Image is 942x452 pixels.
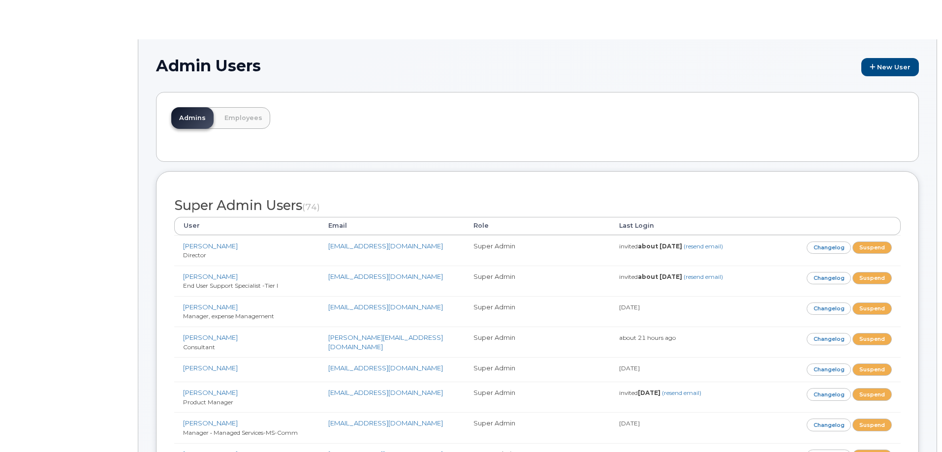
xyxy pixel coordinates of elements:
a: Suspend [852,333,892,345]
strong: about [DATE] [638,242,682,250]
small: [DATE] [619,303,640,311]
a: (resend email) [684,273,723,280]
a: Employees [217,107,270,129]
a: Changelog [807,333,851,345]
a: [EMAIL_ADDRESS][DOMAIN_NAME] [328,364,443,372]
a: [PERSON_NAME] [183,333,238,341]
a: Suspend [852,272,892,284]
small: invited [619,273,723,280]
a: [PERSON_NAME] [183,242,238,250]
a: Changelog [807,363,851,376]
small: invited [619,389,701,396]
a: (resend email) [662,389,701,396]
small: Consultant [183,343,215,351]
th: Last Login [610,217,755,235]
a: Suspend [852,363,892,376]
small: Product Manager [183,398,233,406]
a: Changelog [807,388,851,400]
a: [PERSON_NAME][EMAIL_ADDRESS][DOMAIN_NAME] [328,333,443,351]
small: Manager • Managed Services-MS-Comm [183,429,298,436]
th: Email [319,217,465,235]
a: [PERSON_NAME] [183,364,238,372]
td: Super Admin [465,327,610,357]
small: about 21 hours ago [619,334,676,341]
small: [DATE] [619,364,640,372]
a: Changelog [807,241,851,254]
a: [PERSON_NAME] [183,419,238,427]
a: Changelog [807,272,851,284]
small: invited [619,242,723,250]
a: [EMAIL_ADDRESS][DOMAIN_NAME] [328,242,443,250]
a: [PERSON_NAME] [183,303,238,311]
td: Super Admin [465,296,610,327]
small: [DATE] [619,420,640,427]
a: Suspend [852,241,892,254]
td: Super Admin [465,357,610,382]
th: Role [465,217,610,235]
a: [EMAIL_ADDRESS][DOMAIN_NAME] [328,389,443,396]
a: Changelog [807,302,851,315]
a: Admins [171,107,214,129]
a: (resend email) [684,242,723,250]
a: Suspend [852,419,892,431]
a: Changelog [807,419,851,431]
a: [PERSON_NAME] [183,389,238,396]
a: Suspend [852,388,892,400]
td: Super Admin [465,235,610,266]
td: Super Admin [465,266,610,296]
a: [EMAIL_ADDRESS][DOMAIN_NAME] [328,272,443,280]
th: User [174,217,319,235]
a: [EMAIL_ADDRESS][DOMAIN_NAME] [328,419,443,427]
small: Manager, expense Management [183,312,274,320]
a: [PERSON_NAME] [183,272,238,280]
small: End User Support Specialist -Tier I [183,282,278,289]
strong: [DATE] [638,389,660,396]
h1: Admin Users [156,57,919,76]
td: Super Admin [465,382,610,412]
strong: about [DATE] [638,273,682,280]
td: Super Admin [465,412,610,443]
a: New User [861,58,919,76]
a: [EMAIL_ADDRESS][DOMAIN_NAME] [328,303,443,311]
h2: Super Admin Users [174,198,901,213]
small: Director [183,251,206,259]
small: (74) [302,202,320,212]
a: Suspend [852,302,892,315]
